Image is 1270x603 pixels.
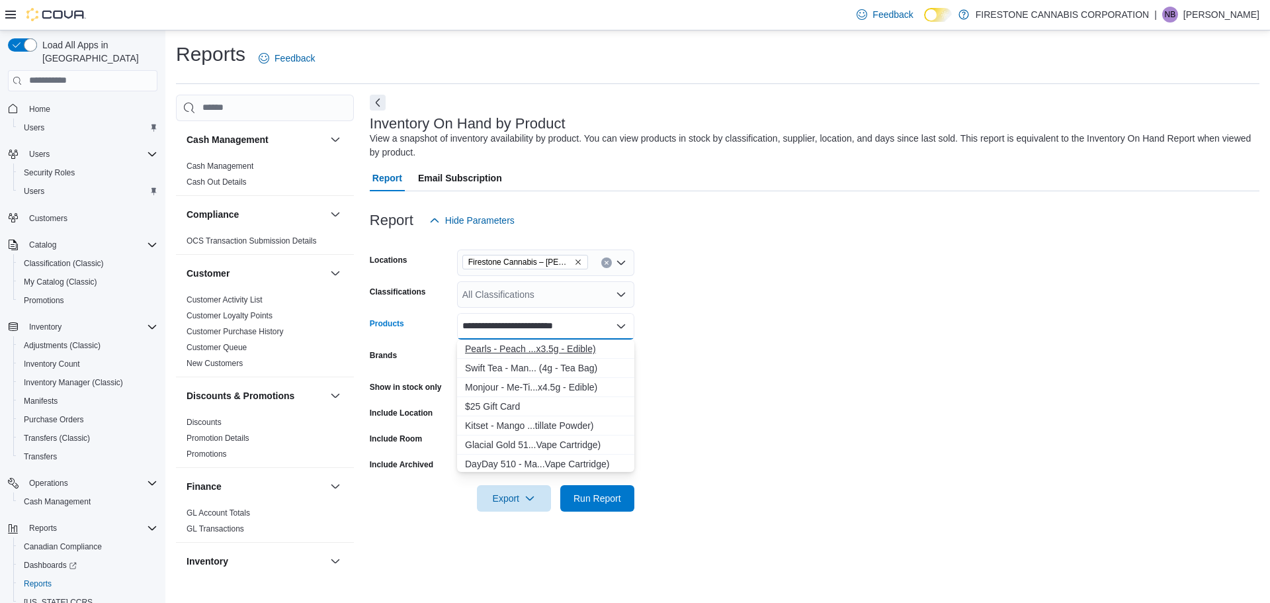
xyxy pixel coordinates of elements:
a: Customers [24,210,73,226]
a: Transfers (Classic) [19,430,95,446]
button: Promotions [13,291,163,310]
span: Home [29,104,50,115]
h3: Compliance [187,208,239,221]
button: Catalog [3,236,163,254]
span: New Customers [187,358,243,369]
a: Transfers [19,449,62,465]
span: Run Report [573,492,621,505]
button: Compliance [187,208,325,221]
span: Inventory Manager (Classic) [19,375,157,391]
button: Users [13,118,163,137]
button: Reports [3,519,163,537]
button: Export [477,485,551,512]
button: Next [370,95,386,111]
span: Users [24,186,44,197]
a: Dashboards [19,557,82,573]
a: Canadian Compliance [19,539,107,555]
span: Reports [24,520,157,536]
a: Cash Out Details [187,177,247,187]
p: FIRESTONE CANNABIS CORPORATION [976,7,1149,23]
button: Reports [13,575,163,593]
div: Swift Tea - Man... (4g - Tea Bag) [465,361,626,375]
a: Customer Loyalty Points [187,311,273,320]
div: Customer [176,292,354,377]
span: Customer Loyalty Points [187,310,273,321]
button: Open list of options [616,289,626,300]
span: Inventory Count [19,356,157,372]
a: Promotions [19,293,69,308]
span: Report [372,165,402,191]
span: Transfers [19,449,157,465]
label: Include Archived [370,459,433,470]
a: Customer Queue [187,343,247,352]
button: Kitset - Mango Citrus CBD Drink Mix (3x11.3g - Distillate Powder) [457,416,634,436]
button: Pearls - Peach Mango CBD (25x3.5g - Edible) [457,340,634,359]
button: Discounts & Promotions [327,388,343,404]
span: Security Roles [19,165,157,181]
button: Classification (Classic) [13,254,163,273]
span: Reports [19,576,157,592]
span: Inventory Count [24,359,80,369]
div: $25 Gift Card [465,400,626,413]
h3: Finance [187,480,222,493]
span: Catalog [29,240,56,250]
button: Inventory [24,319,67,335]
button: Operations [3,474,163,492]
button: Inventory [327,553,343,569]
button: Inventory Manager (Classic) [13,373,163,392]
span: Transfers (Classic) [24,433,90,443]
button: Transfers (Classic) [13,429,163,447]
button: Open list of options [616,257,626,268]
div: Finance [176,505,354,542]
span: OCS Transaction Submission Details [187,236,317,246]
span: Classification (Classic) [19,255,157,271]
span: Feedback [872,8,913,21]
img: Cova [26,8,86,21]
span: Inventory Manager (Classic) [24,377,123,388]
div: DayDay 510 - Ma...Vape Cartridge) [465,457,626,471]
span: Promotions [19,293,157,308]
span: Customer Queue [187,342,247,353]
button: Customer [187,267,325,280]
div: Pearls - Peach ...x3.5g - Edible) [465,342,626,355]
span: Reports [29,523,57,533]
a: GL Account Totals [187,508,250,518]
div: View a snapshot of inventory availability by product. You can view products in stock by classific... [370,132,1253,160]
button: Transfers [13,447,163,466]
button: Cash Management [13,492,163,511]
a: OCS Transaction Submission Details [187,236,317,246]
button: Security Roles [13,163,163,182]
span: GL Account Totals [187,508,250,518]
a: Cash Management [19,494,96,510]
span: Inventory [29,322,62,332]
button: Users [24,146,55,162]
span: Dashboards [24,560,77,571]
span: My Catalog (Classic) [19,274,157,290]
span: Users [29,149,50,160]
a: GL Transactions [187,524,244,533]
span: nb [1165,7,1176,23]
span: Cash Management [19,494,157,510]
span: Users [19,120,157,136]
a: Security Roles [19,165,80,181]
a: Users [19,120,50,136]
a: Inventory Count [19,356,85,372]
button: Customers [3,209,163,228]
button: Close list of options [616,321,626,332]
button: Swift Tea - Mango Dragonfruit CBD (4g - Tea Bag) [457,359,634,378]
div: Cash Management [176,158,354,195]
a: Feedback [253,45,320,71]
span: Users [24,146,157,162]
button: Inventory [3,318,163,336]
a: Inventory Manager (Classic) [19,375,128,391]
button: $25 Gift Card [457,397,634,416]
button: Purchase Orders [13,410,163,429]
span: Purchase Orders [19,412,157,428]
div: Discounts & Promotions [176,414,354,467]
label: Classifications [370,287,426,297]
a: Customer Purchase History [187,327,284,336]
span: Hide Parameters [445,214,515,227]
a: Reports [19,576,57,592]
a: New Customers [187,359,243,368]
a: Cash Management [187,162,253,171]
